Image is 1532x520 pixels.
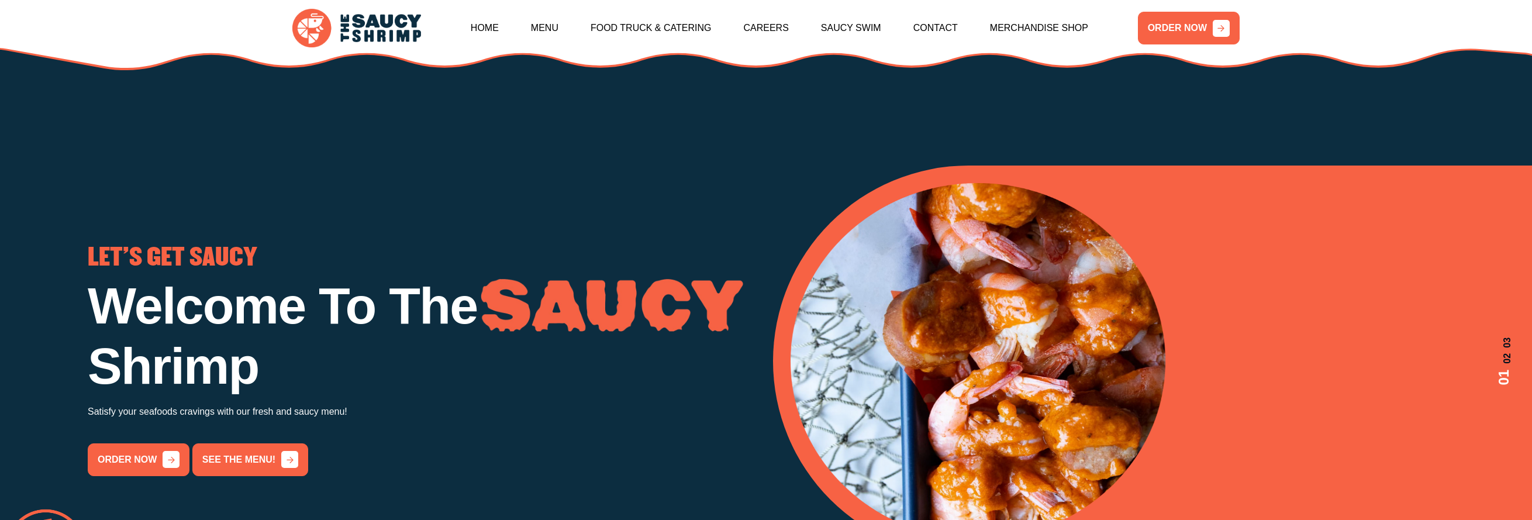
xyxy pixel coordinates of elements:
[743,3,788,53] a: Careers
[88,246,759,476] div: 1 / 3
[990,3,1088,53] a: Merchandise Shop
[88,443,189,476] a: order now
[1493,370,1514,385] span: 01
[1493,337,1514,347] span: 03
[531,3,558,53] a: Menu
[1138,12,1240,44] a: ORDER NOW
[913,3,958,53] a: Contact
[591,3,712,53] a: Food Truck & Catering
[471,3,499,53] a: Home
[192,443,308,476] a: See the menu!
[292,9,421,48] img: logo
[88,279,759,392] h1: Welcome To The Shrimp
[88,246,257,270] span: LET'S GET SAUCY
[88,404,759,420] p: Satisfy your seafoods cravings with our fresh and saucy menu!
[1493,353,1514,364] span: 02
[477,279,746,335] img: Image
[821,3,881,53] a: Saucy Swim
